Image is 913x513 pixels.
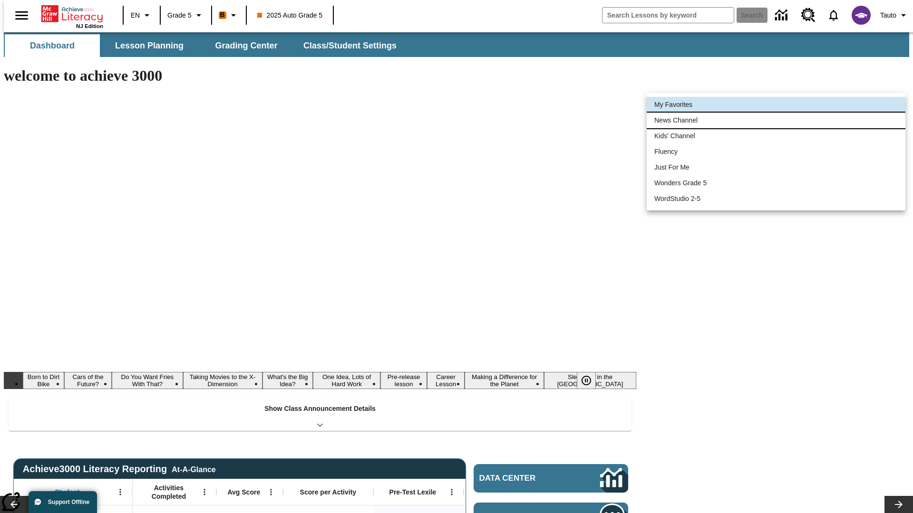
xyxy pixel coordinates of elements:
li: Just For Me [647,160,905,175]
li: WordStudio 2-5 [647,191,905,207]
li: My Favorites [647,97,905,113]
li: Wonders Grade 5 [647,175,905,191]
li: Fluency [647,144,905,160]
li: Kids' Channel [647,128,905,144]
li: News Channel [647,113,905,128]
